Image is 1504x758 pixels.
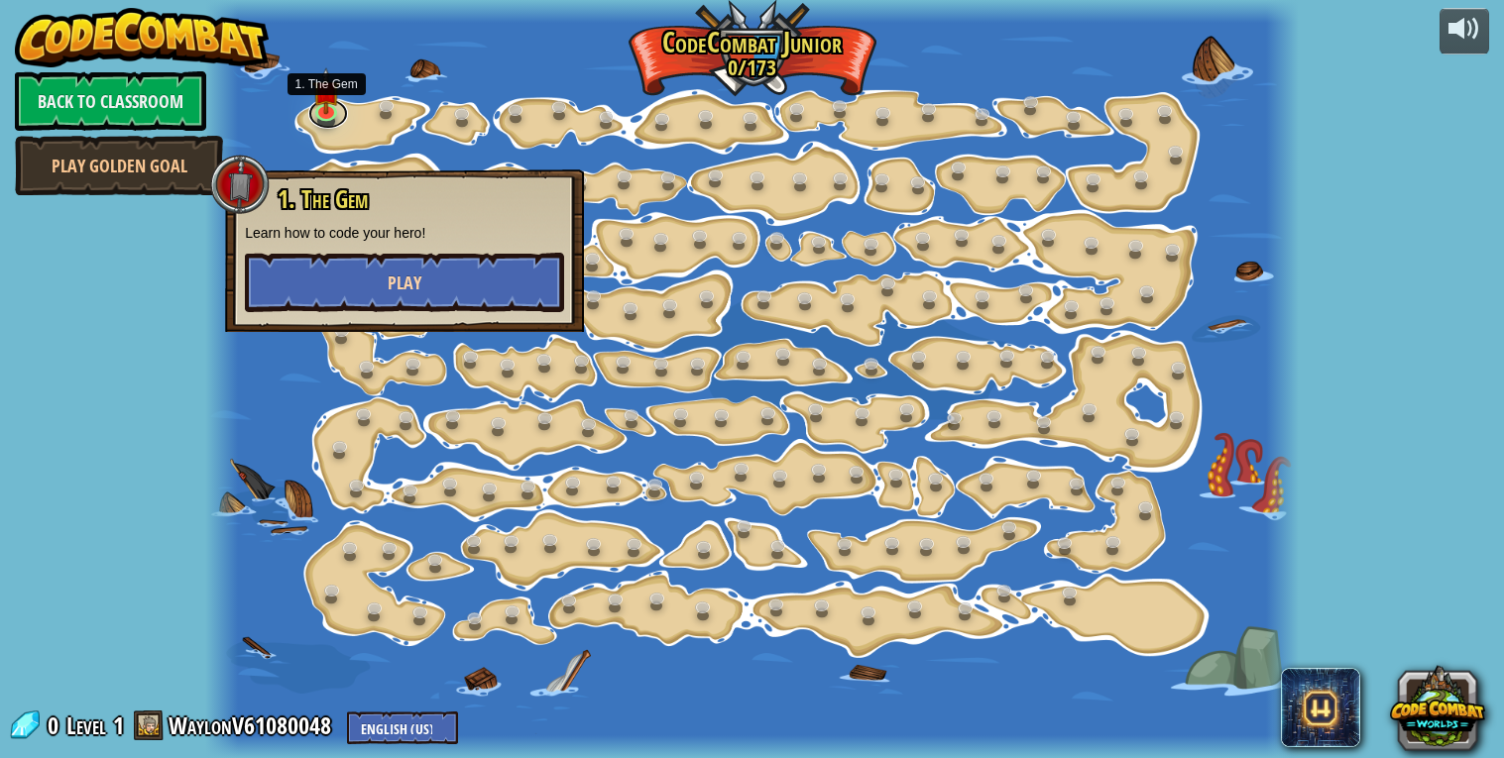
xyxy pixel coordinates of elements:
[15,136,223,195] a: Play Golden Goal
[1440,8,1489,54] button: Adjust volume
[113,709,124,741] span: 1
[48,709,64,741] span: 0
[278,182,368,216] span: 1. The Gem
[245,223,564,243] p: Learn how to code your hero!
[312,67,339,114] img: level-banner-unstarted.png
[388,271,421,295] span: Play
[66,709,106,742] span: Level
[15,8,269,67] img: CodeCombat - Learn how to code by playing a game
[15,71,206,131] a: Back to Classroom
[169,709,337,741] a: WaylonV61080048
[245,253,564,312] button: Play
